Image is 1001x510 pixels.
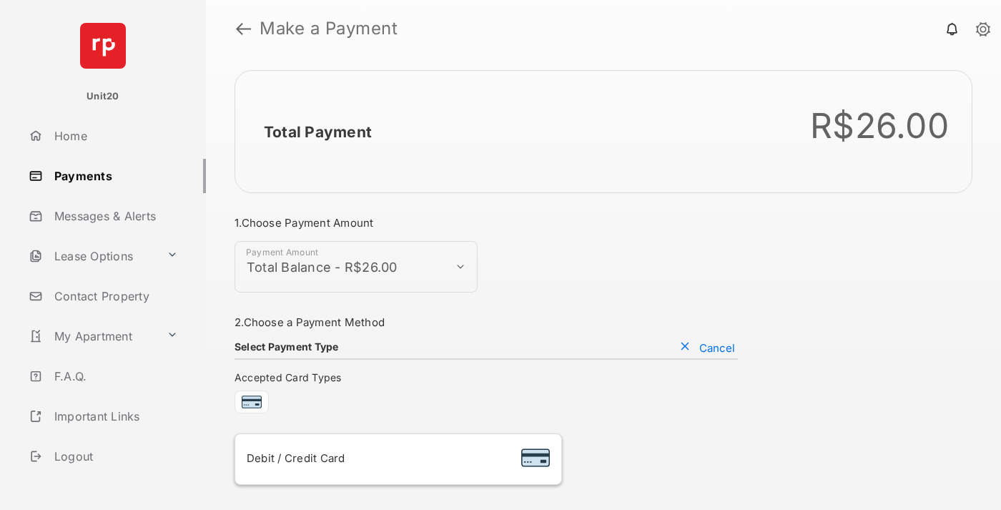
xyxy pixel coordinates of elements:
h3: 2. Choose a Payment Method [235,315,738,329]
p: Unit20 [87,89,119,104]
h2: Total Payment [264,123,372,141]
h4: Select Payment Type [235,340,339,353]
strong: Make a Payment [260,20,398,37]
img: svg+xml;base64,PHN2ZyB4bWxucz0iaHR0cDovL3d3dy53My5vcmcvMjAwMC9zdmciIHdpZHRoPSI2NCIgaGVpZ2h0PSI2NC... [80,23,126,69]
span: Accepted Card Types [235,371,347,383]
button: Cancel [676,340,738,355]
a: Messages & Alerts [23,199,206,233]
a: Important Links [23,399,184,433]
span: Debit / Credit Card [247,451,345,465]
a: Payments [23,159,206,193]
a: Contact Property [23,279,206,313]
a: My Apartment [23,319,161,353]
a: Home [23,119,206,153]
div: R$26.00 [810,105,949,147]
a: F.A.Q. [23,359,206,393]
a: Lease Options [23,239,161,273]
a: Logout [23,439,206,474]
h3: 1. Choose Payment Amount [235,216,738,230]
